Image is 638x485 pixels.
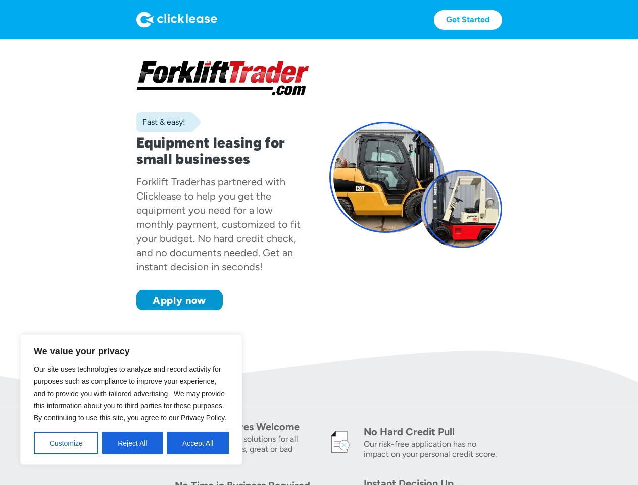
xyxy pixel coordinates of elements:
span: Our site uses technologies to analyze and record activity for purposes such as compliance to impr... [34,365,226,422]
button: Customize [34,432,98,454]
h1: Equipment leasing for small businesses [136,134,309,167]
img: credit icon [325,427,356,457]
div: No Hard Credit Pull [364,425,502,439]
a: Apply now [136,290,223,310]
div: Equipment leasing solutions for all business customers, great or bad credit. [175,434,313,464]
a: Get Started [434,10,502,30]
p: We value your privacy [34,345,229,357]
img: Logo [136,12,217,28]
div: Fast & easy! [136,117,185,127]
div: Our risk-free application has no impact on your personal credit score. [364,439,502,459]
div: We value your privacy [20,334,242,465]
div: Forklift Trader [136,176,200,188]
button: Accept All [167,432,229,454]
button: Reject All [102,432,163,454]
div: has partnered with Clicklease to help you get the equipment you need for a low monthly payment, c... [136,176,301,273]
div: All Credit Scores Welcome [175,420,313,434]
